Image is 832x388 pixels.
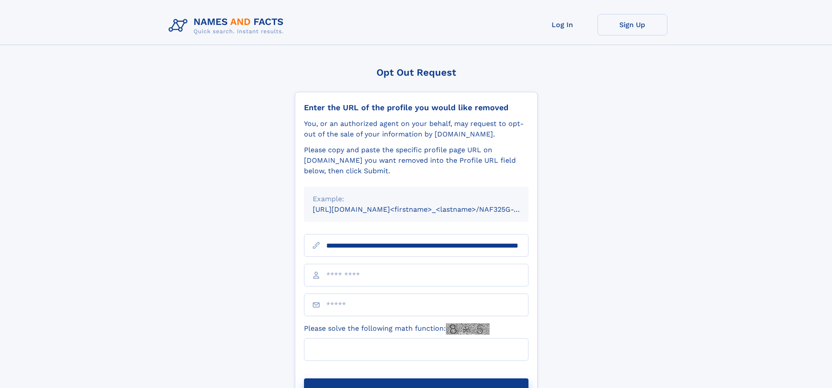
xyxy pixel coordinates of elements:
[304,103,528,112] div: Enter the URL of the profile you would like removed
[304,323,490,335] label: Please solve the following math function:
[313,194,520,204] div: Example:
[304,119,528,140] div: You, or an authorized agent on your behalf, may request to opt-out of the sale of your informatio...
[528,14,597,35] a: Log In
[597,14,667,35] a: Sign Up
[295,67,538,78] div: Opt Out Request
[313,205,545,213] small: [URL][DOMAIN_NAME]<firstname>_<lastname>/NAF325G-xxxxxxxx
[165,14,291,38] img: Logo Names and Facts
[304,145,528,176] div: Please copy and paste the specific profile page URL on [DOMAIN_NAME] you want removed into the Pr...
